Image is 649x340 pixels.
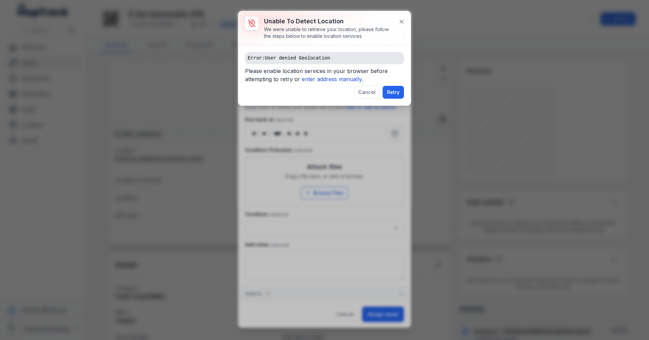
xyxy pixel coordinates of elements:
div: We were unable to retrieve your location, please follow the steps below to enable location services. [264,26,393,40]
button: Retry [383,86,404,99]
button: Cancel [354,86,380,99]
h3: Unable to detect location [264,17,393,26]
i: enter address manually. [302,76,363,82]
pre: Error: User denied Geolocation [245,52,404,64]
span: Please enable location services in your browser before attempting to retry or [245,67,404,86]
